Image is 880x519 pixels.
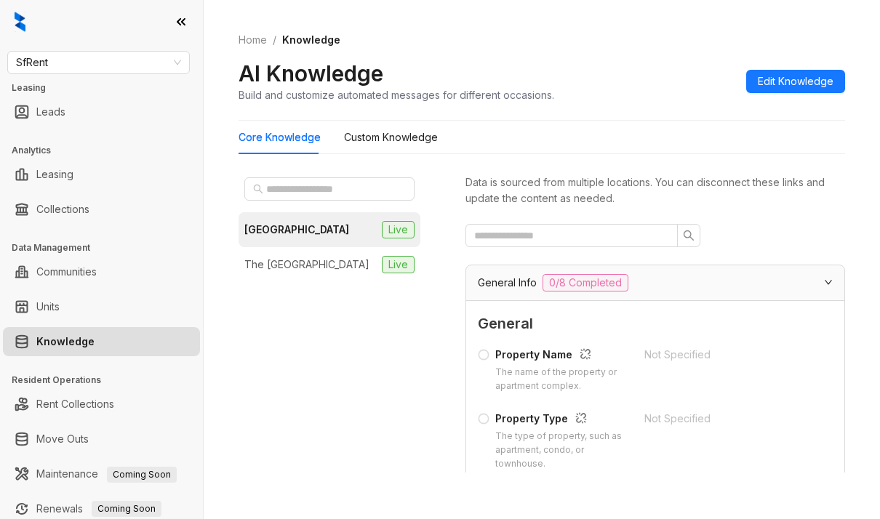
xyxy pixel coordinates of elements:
[107,467,177,483] span: Coming Soon
[3,425,200,454] li: Move Outs
[239,87,554,102] div: Build and customize automated messages for different occasions.
[495,366,627,393] div: The name of the property or apartment complex.
[644,347,793,363] div: Not Specified
[92,501,161,517] span: Coming Soon
[36,97,65,126] a: Leads
[15,12,25,32] img: logo
[36,390,114,419] a: Rent Collections
[758,73,833,89] span: Edit Knowledge
[495,430,627,471] div: The type of property, such as apartment, condo, or townhouse.
[36,292,60,321] a: Units
[3,390,200,419] li: Rent Collections
[3,292,200,321] li: Units
[466,265,844,300] div: General Info0/8 Completed
[16,52,181,73] span: SfRent
[644,411,793,427] div: Not Specified
[239,129,321,145] div: Core Knowledge
[683,230,695,241] span: search
[3,327,200,356] li: Knowledge
[478,313,833,335] span: General
[465,174,845,206] div: Data is sourced from multiple locations. You can disconnect these links and update the content as...
[244,257,369,273] div: The [GEOGRAPHIC_DATA]
[3,97,200,126] li: Leads
[478,275,537,291] span: General Info
[3,160,200,189] li: Leasing
[3,459,200,488] li: Maintenance
[239,60,383,87] h2: AI Knowledge
[12,374,203,387] h3: Resident Operations
[824,278,833,286] span: expanded
[382,221,415,238] span: Live
[746,70,845,93] button: Edit Knowledge
[236,32,270,48] a: Home
[3,195,200,224] li: Collections
[36,425,89,454] a: Move Outs
[36,257,97,286] a: Communities
[36,195,89,224] a: Collections
[495,347,627,366] div: Property Name
[12,144,203,157] h3: Analytics
[382,256,415,273] span: Live
[12,81,203,94] h3: Leasing
[344,129,438,145] div: Custom Knowledge
[36,327,95,356] a: Knowledge
[244,222,349,238] div: [GEOGRAPHIC_DATA]
[273,32,276,48] li: /
[282,33,340,46] span: Knowledge
[543,274,628,291] span: 0/8 Completed
[36,160,73,189] a: Leasing
[12,241,203,254] h3: Data Management
[253,184,263,194] span: search
[3,257,200,286] li: Communities
[495,411,627,430] div: Property Type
